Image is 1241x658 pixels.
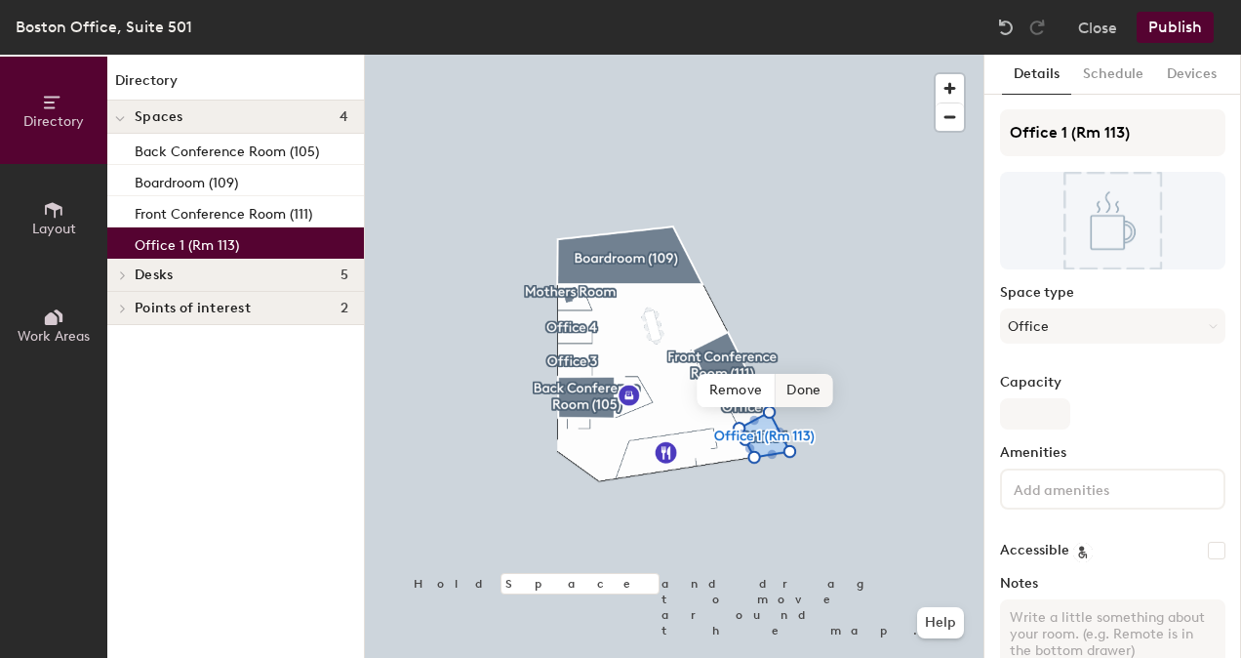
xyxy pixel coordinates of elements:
p: Boardroom (109) [135,169,238,191]
span: 4 [340,109,348,125]
p: Back Conference Room (105) [135,138,319,160]
label: Accessible [1000,543,1069,558]
button: Details [1002,55,1071,95]
label: Space type [1000,285,1225,301]
span: 2 [340,301,348,316]
label: Amenities [1000,445,1225,461]
span: Spaces [135,109,183,125]
button: Devices [1155,55,1228,95]
span: Desks [135,267,173,283]
h1: Directory [107,70,364,101]
span: Directory [23,113,84,130]
div: Boston Office, Suite 501 [16,15,192,39]
img: The space named Office 1 (Rm 113) [1000,172,1225,269]
input: Add amenities [1010,476,1185,500]
span: Layout [32,221,76,237]
span: 5 [340,267,348,283]
button: Close [1078,12,1117,43]
span: Points of interest [135,301,251,316]
button: Help [917,607,964,638]
p: Front Conference Room (111) [135,200,312,223]
label: Capacity [1000,375,1225,391]
label: Notes [1000,576,1225,592]
span: Remove [698,374,776,407]
span: Work Areas [18,328,90,345]
img: Undo [996,18,1016,37]
button: Publish [1137,12,1214,43]
span: Done [775,374,832,407]
img: Redo [1027,18,1047,37]
button: Schedule [1071,55,1155,95]
p: Office 1 (Rm 113) [135,231,239,254]
button: Office [1000,308,1225,344]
